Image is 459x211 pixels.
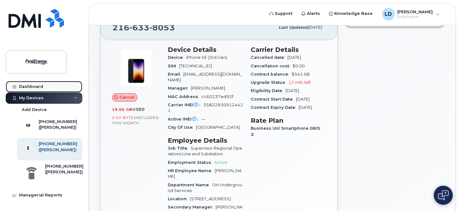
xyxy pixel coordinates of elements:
span: 0.00 Bytes [112,115,136,120]
span: 8053 [149,23,175,32]
h3: Employee Details [168,137,243,144]
span: [PERSON_NAME] [397,9,433,14]
span: Last updated [279,25,308,30]
span: iPhone SE (3rd Gen) [186,55,227,60]
img: image20231002-3703462-1angbar.jpeg [117,49,155,87]
span: Contract balance [251,72,292,77]
span: Active IMEI [168,117,201,121]
span: Upgrade Status [251,80,288,85]
span: Active [214,160,227,165]
span: LD [385,10,392,18]
span: SIM [168,64,179,68]
span: Cancel [119,94,135,100]
span: Business Unl Smartphone 08/02 [251,126,320,136]
span: Carrier IMEI [168,102,203,107]
span: Contract Expiry Date [251,105,299,110]
span: [DATE] [287,55,301,60]
span: $0.00 [292,64,305,68]
span: Secondary Manager [168,205,216,209]
span: 12 mth left [288,80,311,85]
span: 633 [129,23,149,32]
span: OH Underground Services [168,183,242,193]
span: [DATE] [308,25,322,30]
span: Job Title [168,146,191,151]
span: [TECHNICAL_ID] [179,64,212,68]
span: [STREET_ADDRESS] [190,196,231,201]
span: cc60237ed92f [201,94,233,99]
span: Alerts [307,10,320,17]
span: used [132,107,145,112]
span: [DATE] [286,88,299,93]
span: Employment Status [168,160,214,165]
a: Alerts [297,7,324,20]
h3: Rate Plan [251,117,326,124]
span: Device [168,55,186,60]
span: Cancellation cost [251,64,292,68]
span: Department Name [168,183,212,187]
span: Cancelled date [251,55,287,60]
img: Open chat [438,190,449,200]
span: Email [168,72,183,77]
span: Supervisor Regional Operations Line and Substation [168,146,242,156]
h3: Device Details [168,46,243,53]
span: 358229309124421 [168,102,243,113]
span: [DATE] [299,105,312,110]
span: Knowledge Base [334,10,373,17]
span: City Of Use [168,125,196,130]
span: Employee [397,14,433,19]
div: Langager, Daniel E [378,8,444,21]
span: — [201,117,205,121]
h3: Carrier Details [251,46,326,53]
a: Support [265,7,297,20]
span: [PERSON_NAME] [191,86,225,90]
span: Contract Start Date [251,97,296,102]
span: Location [168,196,190,201]
span: MAC Address [168,94,201,99]
span: Support [275,10,292,17]
span: [GEOGRAPHIC_DATA] [196,125,240,130]
span: 19.00 GB [112,107,132,112]
span: [EMAIL_ADDRESS][DOMAIN_NAME] [168,72,242,82]
span: [DATE] [296,97,310,102]
span: Manager [168,86,191,90]
a: Knowledge Base [324,7,377,20]
span: 216 [112,23,175,32]
span: Eligibility Date [251,88,286,93]
span: HR Employee Name [168,168,215,173]
span: $541.68 [292,72,310,77]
